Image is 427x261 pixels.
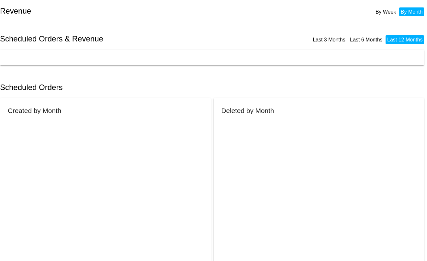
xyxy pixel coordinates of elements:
[399,7,424,16] li: By Month
[8,107,61,114] h2: Created by Month
[387,37,422,42] a: Last 12 Months
[313,37,345,42] a: Last 3 Months
[374,7,398,16] li: By Week
[350,37,383,42] a: Last 6 Months
[221,107,274,114] h2: Deleted by Month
